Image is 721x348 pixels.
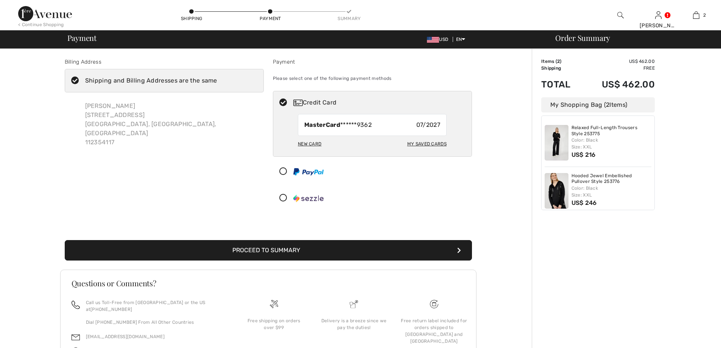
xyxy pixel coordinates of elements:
[65,240,472,261] button: Proceed to Summary
[400,317,468,345] div: Free return label included for orders shipped to [GEOGRAPHIC_DATA] and [GEOGRAPHIC_DATA]
[655,11,662,20] img: My Info
[72,279,465,287] h3: Questions or Comments?
[430,300,438,308] img: Free shipping on orders over $99
[86,299,225,313] p: Call us Toll-Free from [GEOGRAPHIC_DATA] or the US at
[557,59,560,64] span: 2
[572,151,596,158] span: US$ 216
[541,97,655,112] div: My Shopping Bag ( Items)
[79,95,264,153] div: [PERSON_NAME] [STREET_ADDRESS] [GEOGRAPHIC_DATA], [GEOGRAPHIC_DATA], [GEOGRAPHIC_DATA] 112354117
[703,12,706,19] span: 2
[572,185,652,198] div: Color: Black Size: XXL
[270,300,278,308] img: Free shipping on orders over $99
[582,72,655,97] td: US$ 462.00
[541,72,582,97] td: Total
[240,317,308,331] div: Free shipping on orders over $99
[72,301,80,309] img: call
[617,11,624,20] img: search the website
[677,11,715,20] a: 2
[545,125,568,161] img: Relaxed Full-Length Trousers Style 253775
[320,317,388,331] div: Delivery is a breeze since we pay the duties!
[293,98,467,107] div: Credit Card
[572,199,597,206] span: US$ 246
[640,22,677,30] div: [PERSON_NAME]
[273,58,472,66] div: Payment
[298,137,321,150] div: New Card
[338,15,360,22] div: Summary
[541,65,582,72] td: Shipping
[18,21,64,28] div: < Continue Shopping
[259,15,282,22] div: Payment
[85,76,217,85] div: Shipping and Billing Addresses are the same
[72,333,80,342] img: email
[304,121,340,128] strong: MasterCard
[18,6,72,21] img: 1ère Avenue
[293,168,324,175] img: PayPal
[572,125,652,137] a: Relaxed Full-Length Trousers Style 253775
[606,101,609,108] span: 2
[293,195,324,202] img: Sezzle
[572,137,652,150] div: Color: Black Size: XXL
[427,37,451,42] span: USD
[273,69,472,88] div: Please select one of the following payment methods
[541,58,582,65] td: Items ( )
[655,11,662,19] a: Sign In
[293,100,303,106] img: Credit Card
[86,334,165,339] a: [EMAIL_ADDRESS][DOMAIN_NAME]
[427,37,439,43] img: US Dollar
[582,65,655,72] td: Free
[350,300,358,308] img: Delivery is a breeze since we pay the duties!
[572,173,652,185] a: Hooded Jewel Embellished Pullover Style 253776
[416,120,440,130] span: 07/2027
[180,15,203,22] div: Shipping
[90,307,132,312] a: [PHONE_NUMBER]
[545,173,568,209] img: Hooded Jewel Embellished Pullover Style 253776
[86,319,225,326] p: Dial [PHONE_NUMBER] From All Other Countries
[582,58,655,65] td: US$ 462.00
[693,11,699,20] img: My Bag
[407,137,447,150] div: My Saved Cards
[67,34,97,42] span: Payment
[546,34,716,42] div: Order Summary
[65,58,264,66] div: Billing Address
[456,37,466,42] span: EN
